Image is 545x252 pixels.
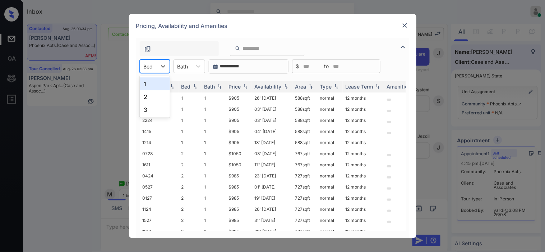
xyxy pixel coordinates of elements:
[242,84,249,89] img: sorting
[179,137,202,148] td: 1
[226,92,252,104] td: $905
[168,84,176,89] img: sorting
[399,43,407,51] img: icon-zuma
[317,226,343,237] td: normal
[292,104,317,115] td: 588 sqft
[317,126,343,137] td: normal
[226,137,252,148] td: $905
[179,170,202,181] td: 2
[226,204,252,215] td: $985
[191,84,199,89] img: sorting
[179,226,202,237] td: 2
[226,181,252,192] td: $985
[202,148,226,159] td: 1
[140,103,170,116] div: 3
[140,115,179,126] td: 2224
[252,192,292,204] td: 19' [DATE]
[204,84,215,90] div: Bath
[140,148,179,159] td: 0728
[202,104,226,115] td: 1
[252,115,292,126] td: 03' [DATE]
[202,181,226,192] td: 1
[317,204,343,215] td: normal
[292,159,317,170] td: 767 sqft
[179,148,202,159] td: 2
[343,92,384,104] td: 12 months
[387,84,411,90] div: Amenities
[140,90,170,103] div: 2
[343,137,384,148] td: 12 months
[317,137,343,148] td: normal
[292,126,317,137] td: 588 sqft
[333,84,340,89] img: sorting
[401,22,408,29] img: close
[295,84,306,90] div: Area
[216,84,223,89] img: sorting
[343,115,384,126] td: 12 months
[226,215,252,226] td: $985
[317,181,343,192] td: normal
[179,92,202,104] td: 1
[202,126,226,137] td: 1
[324,62,329,70] span: to
[252,215,292,226] td: 31' [DATE]
[140,215,179,226] td: 1527
[179,126,202,137] td: 1
[252,181,292,192] td: 01' [DATE]
[292,137,317,148] td: 588 sqft
[343,159,384,170] td: 12 months
[292,181,317,192] td: 727 sqft
[255,84,282,90] div: Availability
[202,226,226,237] td: 1
[292,170,317,181] td: 727 sqft
[252,170,292,181] td: 23' [DATE]
[181,84,191,90] div: Bed
[292,204,317,215] td: 727 sqft
[140,137,179,148] td: 1214
[292,92,317,104] td: 588 sqft
[317,170,343,181] td: normal
[202,115,226,126] td: 1
[346,84,373,90] div: Lease Term
[317,115,343,126] td: normal
[343,204,384,215] td: 12 months
[343,126,384,137] td: 12 months
[226,148,252,159] td: $1050
[202,215,226,226] td: 1
[202,192,226,204] td: 1
[252,148,292,159] td: 03' [DATE]
[317,192,343,204] td: normal
[140,204,179,215] td: 1124
[226,159,252,170] td: $1050
[179,204,202,215] td: 2
[202,137,226,148] td: 1
[144,45,151,52] img: icon-zuma
[343,148,384,159] td: 12 months
[202,204,226,215] td: 1
[307,84,314,89] img: sorting
[343,215,384,226] td: 12 months
[343,226,384,237] td: 12 months
[179,115,202,126] td: 1
[140,192,179,204] td: 0127
[252,104,292,115] td: 03' [DATE]
[252,204,292,215] td: 26' [DATE]
[252,92,292,104] td: 26' [DATE]
[140,170,179,181] td: 0424
[229,84,241,90] div: Price
[317,215,343,226] td: normal
[317,159,343,170] td: normal
[226,170,252,181] td: $985
[140,181,179,192] td: 0527
[129,14,416,38] div: Pricing, Availability and Amenities
[292,148,317,159] td: 767 sqft
[202,170,226,181] td: 1
[140,126,179,137] td: 1415
[235,45,240,52] img: icon-zuma
[282,84,290,89] img: sorting
[374,84,381,89] img: sorting
[179,192,202,204] td: 2
[317,104,343,115] td: normal
[317,92,343,104] td: normal
[252,126,292,137] td: 04' [DATE]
